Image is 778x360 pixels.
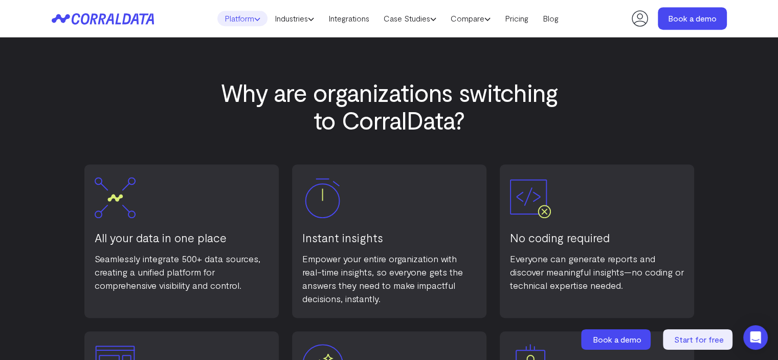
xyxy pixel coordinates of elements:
[674,334,724,344] span: Start for free
[268,11,321,26] a: Industries
[510,252,684,292] p: Everyone can generate reports and discover meaningful insights—no coding or technical expertise n...
[302,228,476,247] h3: Instant insights
[321,11,376,26] a: Integrations
[593,334,641,344] span: Book a demo
[498,11,536,26] a: Pricing
[658,7,727,30] a: Book a demo
[217,11,268,26] a: Platform
[581,329,653,350] a: Book a demo
[743,325,768,350] div: Open Intercom Messenger
[510,228,684,247] h3: No coding required
[376,11,443,26] a: Case Studies
[302,252,476,305] p: Empower your entire organization with real-time insights, so everyone gets the answers they need ...
[536,11,566,26] a: Blog
[663,329,735,350] a: Start for free
[443,11,498,26] a: Compare
[95,228,269,247] h3: All your data in one place
[95,252,269,292] p: Seamlessly integrate 500+ data sources, creating a unified platform for comprehensive visibility ...
[211,78,567,134] h2: Why are organizations switching to CorralData?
